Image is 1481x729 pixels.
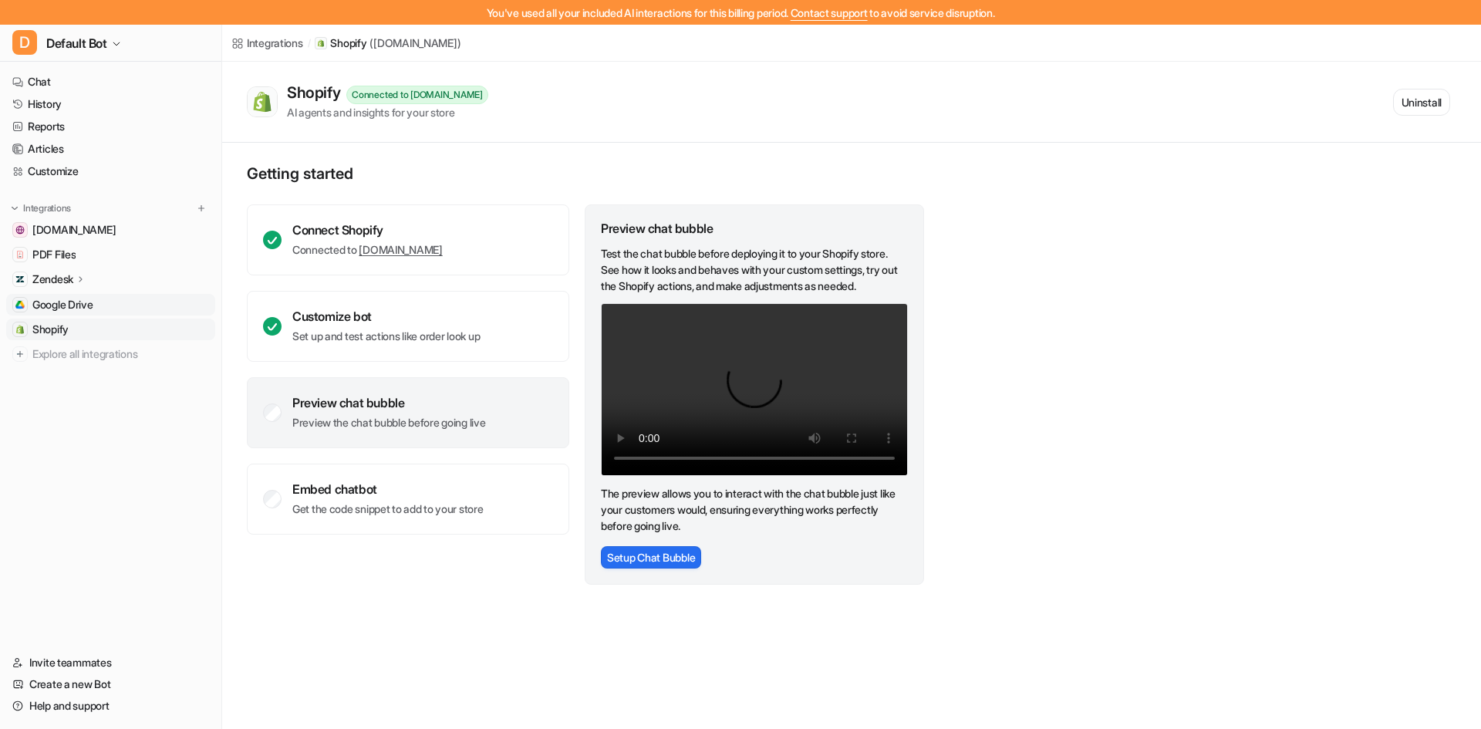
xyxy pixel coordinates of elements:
[317,39,325,47] img: Shopify icon
[315,35,460,51] a: Shopify iconShopify([DOMAIN_NAME])
[287,83,346,102] div: Shopify
[6,116,215,137] a: Reports
[287,104,488,120] div: AI agents and insights for your store
[247,35,303,51] div: Integrations
[32,342,209,366] span: Explore all integrations
[32,272,73,287] p: Zendesk
[6,93,215,115] a: History
[601,485,908,534] p: The preview allows you to interact with the chat bubble just like your customers would, ensuring ...
[6,343,215,365] a: Explore all integrations
[15,250,25,259] img: PDF Files
[308,36,311,50] span: /
[12,346,28,362] img: explore all integrations
[251,91,273,113] img: Shopify
[23,202,71,214] p: Integrations
[292,309,480,324] div: Customize bot
[32,222,116,238] span: [DOMAIN_NAME]
[6,244,215,265] a: PDF FilesPDF Files
[9,203,20,214] img: expand menu
[292,222,443,238] div: Connect Shopify
[292,501,484,517] p: Get the code snippet to add to your store
[6,673,215,695] a: Create a new Bot
[15,300,25,309] img: Google Drive
[292,242,443,258] p: Connected to
[15,325,25,334] img: Shopify
[6,138,215,160] a: Articles
[231,35,303,51] a: Integrations
[359,243,442,256] a: [DOMAIN_NAME]
[6,294,215,316] a: Google DriveGoogle Drive
[791,6,868,19] span: Contact support
[601,245,908,294] p: Test the chat bubble before deploying it to your Shopify store. See how it looks and behaves with...
[15,225,25,235] img: wovenwood.co.uk
[32,297,93,312] span: Google Drive
[6,71,215,93] a: Chat
[32,247,76,262] span: PDF Files
[601,303,908,476] video: Your browser does not support the video tag.
[6,695,215,717] a: Help and support
[292,481,484,497] div: Embed chatbot
[6,201,76,216] button: Integrations
[196,203,207,214] img: menu_add.svg
[292,395,486,410] div: Preview chat bubble
[6,219,215,241] a: wovenwood.co.uk[DOMAIN_NAME]
[1393,89,1450,116] button: Uninstall
[369,35,460,51] p: ( [DOMAIN_NAME] )
[12,30,37,55] span: D
[247,164,926,183] p: Getting started
[6,319,215,340] a: ShopifyShopify
[32,322,69,337] span: Shopify
[6,160,215,182] a: Customize
[6,652,215,673] a: Invite teammates
[292,329,480,344] p: Set up and test actions like order look up
[601,221,908,236] div: Preview chat bubble
[330,35,366,51] p: Shopify
[601,546,701,569] button: Setup Chat Bubble
[15,275,25,284] img: Zendesk
[46,32,107,54] span: Default Bot
[292,415,486,430] p: Preview the chat bubble before going live
[346,86,488,104] div: Connected to [DOMAIN_NAME]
